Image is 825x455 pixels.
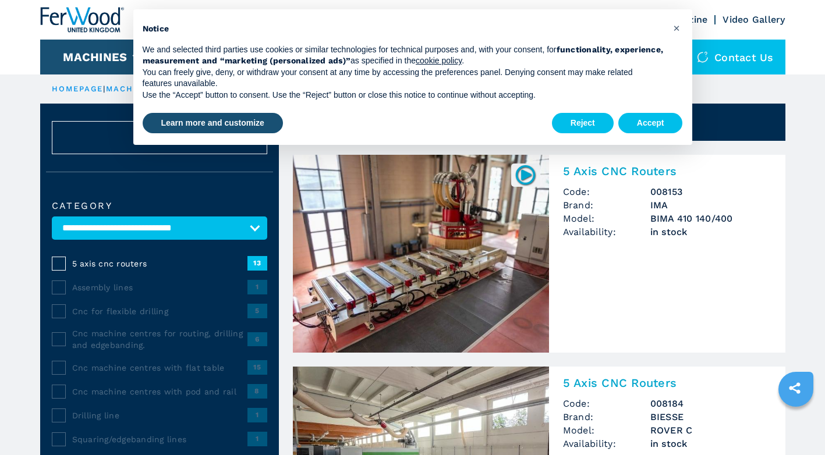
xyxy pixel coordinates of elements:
[72,258,247,269] span: 5 axis cnc routers
[563,376,771,390] h2: 5 Axis CNC Routers
[103,84,105,93] span: |
[72,305,247,317] span: Cnc for flexible drilling
[563,185,650,198] span: Code:
[563,225,650,239] span: Availability:
[247,360,267,374] span: 15
[416,56,462,65] a: cookie policy
[293,155,549,353] img: 5 Axis CNC Routers IMA BIMA 410 140/400
[685,40,785,74] div: Contact us
[247,332,267,346] span: 6
[247,280,267,294] span: 1
[650,424,771,437] h3: ROVER C
[723,14,785,25] a: Video Gallery
[247,408,267,422] span: 1
[650,225,771,239] span: in stock
[650,198,771,212] h3: IMA
[293,155,785,353] a: 5 Axis CNC Routers IMA BIMA 410 140/4000081535 Axis CNC RoutersCode:008153Brand:IMAModel:BIMA 410...
[143,90,664,101] p: Use the “Accept” button to consent. Use the “Reject” button or close this notice to continue with...
[650,410,771,424] h3: BIESSE
[776,403,816,446] iframe: Chat
[52,121,267,154] button: ResetCancel
[63,50,127,64] button: Machines
[106,84,156,93] a: machines
[72,433,247,445] span: Squaring/edgebanding lines
[72,386,247,397] span: Cnc machine centres with pod and rail
[650,437,771,450] span: in stock
[563,212,650,225] span: Model:
[247,256,267,270] span: 13
[563,424,650,437] span: Model:
[668,19,686,37] button: Close this notice
[552,113,614,134] button: Reject
[52,84,104,93] a: HOMEPAGE
[514,163,537,186] img: 008153
[72,328,247,351] span: Cnc machine centres for routing, drilling and edgebanding.
[697,51,709,63] img: Contact us
[563,164,771,178] h2: 5 Axis CNC Routers
[40,7,124,33] img: Ferwood
[143,45,664,66] strong: functionality, experience, measurement and “marketing (personalized ads)”
[143,113,283,134] button: Learn more and customize
[143,23,664,35] h2: Notice
[650,397,771,410] h3: 008184
[247,432,267,446] span: 1
[618,113,683,134] button: Accept
[650,185,771,198] h3: 008153
[673,21,680,35] span: ×
[563,397,650,410] span: Code:
[563,410,650,424] span: Brand:
[563,437,650,450] span: Availability:
[72,410,247,421] span: Drilling line
[52,201,267,211] label: Category
[780,374,809,403] a: sharethis
[563,198,650,212] span: Brand:
[72,282,247,293] span: Assembly lines
[143,44,664,67] p: We and selected third parties use cookies or similar technologies for technical purposes and, wit...
[143,67,664,90] p: You can freely give, deny, or withdraw your consent at any time by accessing the preferences pane...
[247,304,267,318] span: 5
[247,384,267,398] span: 8
[72,362,247,374] span: Cnc machine centres with flat table
[650,212,771,225] h3: BIMA 410 140/400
